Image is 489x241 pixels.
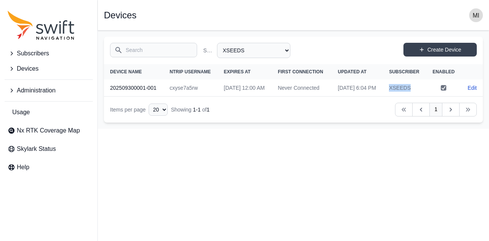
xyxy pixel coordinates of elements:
[17,86,55,95] span: Administration
[164,79,218,97] td: cxyse7a5rw
[403,43,477,57] a: Create Device
[110,107,146,113] span: Items per page
[5,160,93,175] a: Help
[171,106,209,113] div: Showing of
[338,69,366,74] span: Updated At
[383,79,426,97] td: XSEEDS
[5,61,93,76] button: Devices
[278,69,323,74] span: First Connection
[104,97,483,123] nav: Table navigation
[207,107,210,113] span: 1
[5,46,93,61] button: Subscribers
[332,79,383,97] td: [DATE] 6:04 PM
[104,79,164,97] th: 202509300001-001
[5,123,93,138] a: Nx RTK Coverage Map
[17,163,29,172] span: Help
[218,79,272,97] td: [DATE] 12:00 AM
[17,126,80,135] span: Nx RTK Coverage Map
[104,11,136,20] h1: Devices
[17,64,39,73] span: Devices
[17,49,49,58] span: Subscribers
[224,69,251,74] span: Expires At
[272,79,332,97] td: Never Connected
[217,43,290,58] select: Subscriber
[164,64,218,79] th: NTRIP Username
[110,43,197,57] input: Search
[429,103,442,116] a: 1
[149,104,168,116] select: Display Limit
[12,108,30,117] span: Usage
[468,84,477,92] a: Edit
[5,141,93,157] a: Skylark Status
[5,105,93,120] a: Usage
[469,8,483,22] img: user photo
[104,64,164,79] th: Device Name
[383,64,426,79] th: Subscriber
[5,83,93,98] button: Administration
[17,144,56,154] span: Skylark Status
[426,64,461,79] th: Enabled
[193,107,201,113] span: 1 - 1
[203,47,214,54] label: Subscriber Name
